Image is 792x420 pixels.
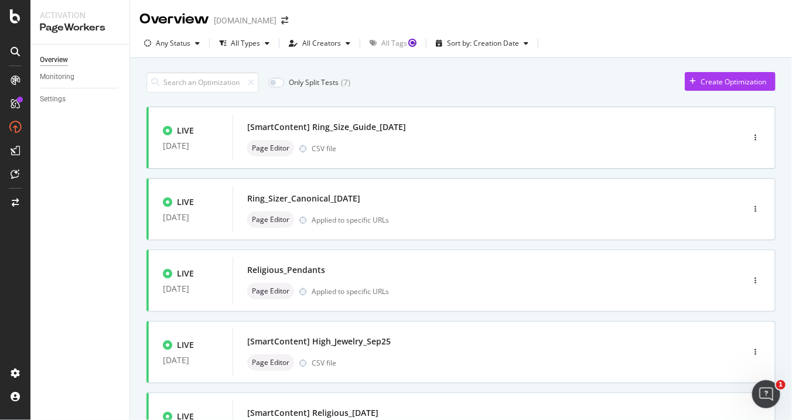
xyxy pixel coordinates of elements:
[341,77,350,88] div: ( 7 )
[163,213,219,222] div: [DATE]
[247,407,378,419] div: [SmartContent] Religious_[DATE]
[302,40,341,47] div: All Creators
[177,125,194,136] div: LIVE
[312,215,389,225] div: Applied to specific URLs
[252,216,289,223] span: Page Editor
[281,16,288,25] div: arrow-right-arrow-left
[776,380,786,390] span: 1
[40,54,121,66] a: Overview
[163,284,219,293] div: [DATE]
[247,193,360,204] div: Ring_Sizer_Canonical_[DATE]
[752,380,780,408] iframe: Intercom live chat
[163,356,219,365] div: [DATE]
[40,21,120,35] div: PageWorkers
[431,34,533,53] button: Sort by: Creation Date
[685,72,776,91] button: Create Optimization
[40,71,74,83] div: Monitoring
[214,34,274,53] button: All Types
[312,286,389,296] div: Applied to specific URLs
[163,141,219,151] div: [DATE]
[247,211,294,228] div: neutral label
[284,34,355,53] button: All Creators
[312,144,336,153] div: CSV file
[252,288,289,295] span: Page Editor
[289,77,339,87] div: Only Split Tests
[40,93,66,105] div: Settings
[156,40,190,47] div: Any Status
[247,354,294,371] div: neutral label
[247,336,391,347] div: [SmartContent] High_Jewelry_Sep25
[381,40,407,47] div: All Tags
[40,93,121,105] a: Settings
[146,72,259,93] input: Search an Optimization
[312,358,336,368] div: CSV file
[247,264,325,276] div: Religious_Pendants
[247,283,294,299] div: neutral label
[139,34,204,53] button: Any Status
[231,40,260,47] div: All Types
[252,359,289,366] span: Page Editor
[252,145,289,152] span: Page Editor
[40,9,120,21] div: Activation
[177,339,194,351] div: LIVE
[365,34,421,53] button: All Tags
[247,140,294,156] div: neutral label
[40,54,68,66] div: Overview
[407,37,418,48] div: Tooltip anchor
[701,77,766,87] div: Create Optimization
[247,121,406,133] div: [SmartContent] Ring_Size_Guide_[DATE]
[177,196,194,208] div: LIVE
[447,40,519,47] div: Sort by: Creation Date
[177,268,194,279] div: LIVE
[139,9,209,29] div: Overview
[214,15,276,26] div: [DOMAIN_NAME]
[40,71,121,83] a: Monitoring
